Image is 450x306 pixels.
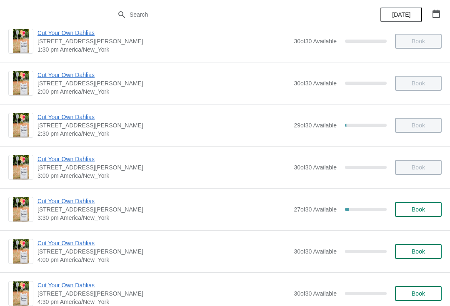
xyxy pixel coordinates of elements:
button: Book [395,202,442,217]
span: Cut Your Own Dahlias [37,281,290,289]
span: Cut Your Own Dahlias [37,71,290,79]
span: [STREET_ADDRESS][PERSON_NAME] [37,79,290,87]
span: [STREET_ADDRESS][PERSON_NAME] [37,163,290,172]
img: Cut Your Own Dahlias | 4 Jacobs Lane, Norwell, MA, USA | 2:00 pm America/New_York [13,71,29,95]
button: [DATE] [380,7,422,22]
span: 1:30 pm America/New_York [37,45,290,54]
span: 30 of 30 Available [294,38,337,45]
span: 30 of 30 Available [294,248,337,255]
span: 27 of 30 Available [294,206,337,213]
span: [STREET_ADDRESS][PERSON_NAME] [37,205,290,214]
span: [STREET_ADDRESS][PERSON_NAME] [37,289,290,298]
img: Cut Your Own Dahlias | 4 Jacobs Lane, Norwell, MA, USA | 4:00 pm America/New_York [13,239,29,264]
span: 3:30 pm America/New_York [37,214,290,222]
img: Cut Your Own Dahlias | 4 Jacobs Lane, Norwell, MA, USA | 4:30 pm America/New_York [13,281,29,306]
input: Search [129,7,337,22]
span: Cut Your Own Dahlias [37,155,290,163]
span: 3:00 pm America/New_York [37,172,290,180]
span: 30 of 30 Available [294,164,337,171]
span: [STREET_ADDRESS][PERSON_NAME] [37,121,290,129]
span: Book [412,206,425,213]
img: Cut Your Own Dahlias | 4 Jacobs Lane, Norwell, MA, USA | 2:30 pm America/New_York [13,113,29,137]
span: Cut Your Own Dahlias [37,113,290,121]
span: 4:00 pm America/New_York [37,256,290,264]
span: 2:00 pm America/New_York [37,87,290,96]
span: [DATE] [392,11,410,18]
span: Book [412,290,425,297]
span: 2:30 pm America/New_York [37,129,290,138]
button: Book [395,286,442,301]
span: 30 of 30 Available [294,290,337,297]
span: 30 of 30 Available [294,80,337,87]
span: Cut Your Own Dahlias [37,239,290,247]
img: Cut Your Own Dahlias | 4 Jacobs Lane, Norwell, MA, USA | 3:00 pm America/New_York [13,155,29,179]
span: Book [412,248,425,255]
span: 4:30 pm America/New_York [37,298,290,306]
span: [STREET_ADDRESS][PERSON_NAME] [37,37,290,45]
span: Cut Your Own Dahlias [37,29,290,37]
img: Cut Your Own Dahlias | 4 Jacobs Lane, Norwell, MA, USA | 3:30 pm America/New_York [13,197,29,221]
span: [STREET_ADDRESS][PERSON_NAME] [37,247,290,256]
span: 29 of 30 Available [294,122,337,129]
span: Cut Your Own Dahlias [37,197,290,205]
button: Book [395,244,442,259]
img: Cut Your Own Dahlias | 4 Jacobs Lane, Norwell, MA, USA | 1:30 pm America/New_York [13,29,29,53]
